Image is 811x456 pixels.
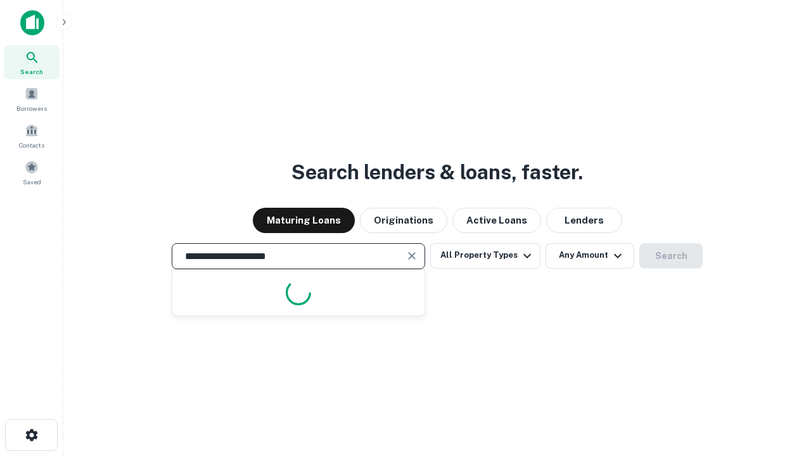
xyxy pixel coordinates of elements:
[19,140,44,150] span: Contacts
[20,66,43,77] span: Search
[20,10,44,35] img: capitalize-icon.png
[16,103,47,113] span: Borrowers
[430,243,540,269] button: All Property Types
[23,177,41,187] span: Saved
[291,157,583,187] h3: Search lenders & loans, faster.
[546,243,634,269] button: Any Amount
[253,208,355,233] button: Maturing Loans
[360,208,447,233] button: Originations
[4,45,60,79] a: Search
[748,314,811,375] iframe: Chat Widget
[4,82,60,116] a: Borrowers
[403,247,421,265] button: Clear
[4,155,60,189] a: Saved
[452,208,541,233] button: Active Loans
[4,118,60,153] a: Contacts
[546,208,622,233] button: Lenders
